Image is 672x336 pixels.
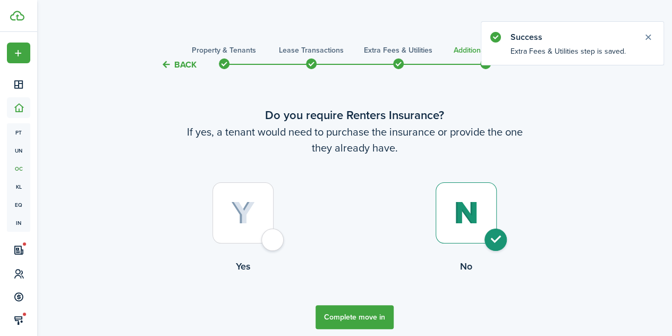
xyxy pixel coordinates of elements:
[316,305,394,329] button: Complete move in
[7,214,30,232] a: in
[364,45,432,56] h3: Extra fees & Utilities
[279,45,344,56] h3: Lease Transactions
[161,59,197,70] button: Back
[7,123,30,141] a: pt
[511,31,633,44] notify-title: Success
[132,124,578,156] wizard-step-header-description: If yes, a tenant would need to purchase the insurance or provide the one they already have.
[231,201,255,225] img: Yes
[132,259,355,273] control-radio-card-title: Yes
[7,196,30,214] a: eq
[481,46,664,65] notify-body: Extra Fees & Utilities step is saved.
[7,141,30,159] a: un
[7,43,30,63] button: Open menu
[454,201,479,224] img: No (selected)
[641,30,656,45] button: Close notify
[132,106,578,124] wizard-step-header-title: Do you require Renters Insurance?
[10,11,24,21] img: TenantCloud
[454,45,517,56] h3: Additional Services
[7,159,30,178] a: oc
[355,259,578,273] control-radio-card-title: No
[7,178,30,196] a: kl
[192,45,256,56] h3: Property & Tenants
